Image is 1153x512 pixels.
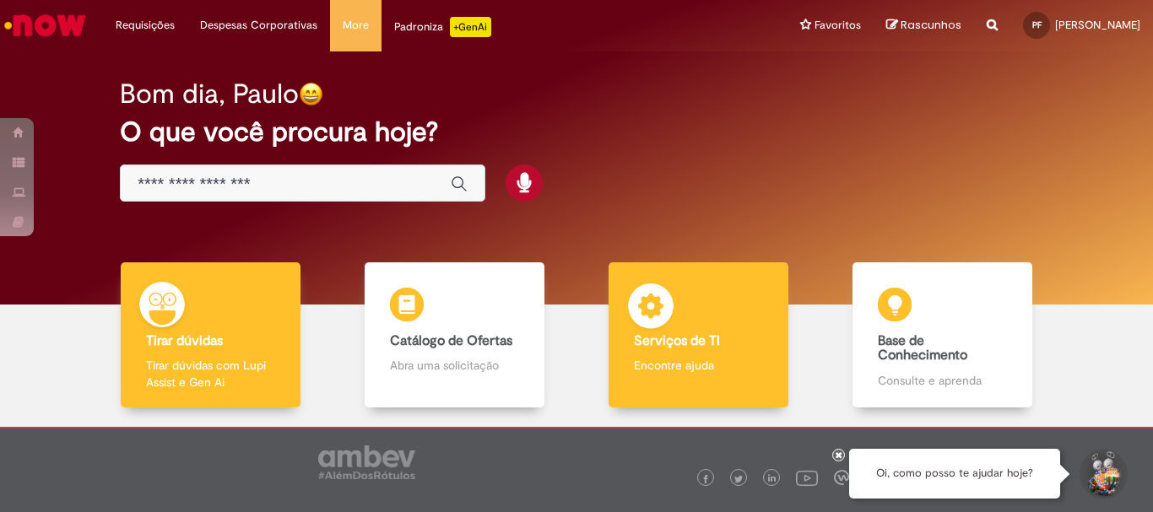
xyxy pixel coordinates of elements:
img: logo_footer_facebook.png [701,475,710,483]
img: logo_footer_workplace.png [834,470,849,485]
img: logo_footer_linkedin.png [768,474,777,484]
span: PF [1032,19,1042,30]
img: logo_footer_youtube.png [796,466,818,488]
a: Rascunhos [886,18,961,34]
a: Tirar dúvidas Tirar dúvidas com Lupi Assist e Gen Ai [89,262,333,408]
span: More [343,17,369,34]
span: Favoritos [815,17,861,34]
span: Rascunhos [901,17,961,33]
h2: O que você procura hoje? [120,117,1033,147]
b: Tirar dúvidas [146,332,223,349]
span: Despesas Corporativas [200,17,317,34]
img: happy-face.png [299,82,323,106]
b: Base de Conhecimento [878,332,967,364]
p: Abra uma solicitação [390,357,518,374]
b: Serviços de TI [634,332,720,349]
p: Encontre ajuda [634,357,762,374]
a: Base de Conhecimento Consulte e aprenda [820,262,1064,408]
a: Serviços de TI Encontre ajuda [576,262,820,408]
p: Consulte e aprenda [878,372,1006,389]
button: Iniciar Conversa de Suporte [1077,449,1128,499]
span: Requisições [116,17,175,34]
a: Catálogo de Ofertas Abra uma solicitação [333,262,576,408]
h2: Bom dia, Paulo [120,79,299,109]
div: Padroniza [394,17,491,37]
img: logo_footer_ambev_rotulo_gray.png [318,445,415,479]
img: logo_footer_twitter.png [734,475,743,483]
p: +GenAi [450,17,491,37]
b: Catálogo de Ofertas [390,332,512,349]
img: ServiceNow [2,8,89,42]
div: Oi, como posso te ajudar hoje? [849,449,1060,499]
span: [PERSON_NAME] [1055,18,1140,32]
p: Tirar dúvidas com Lupi Assist e Gen Ai [146,357,274,391]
